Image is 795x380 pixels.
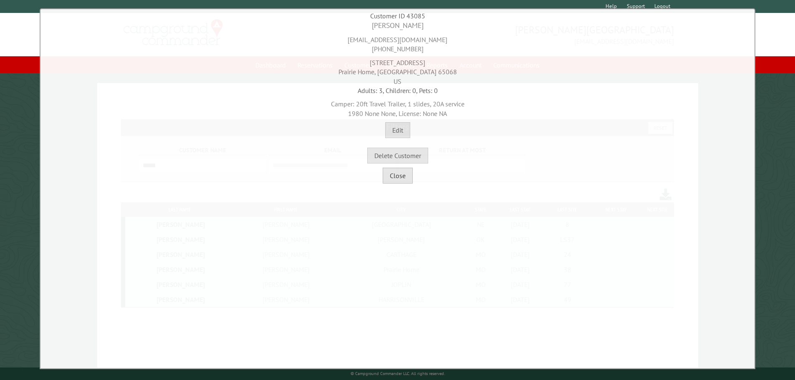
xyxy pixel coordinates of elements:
[43,86,752,95] div: Adults: 3, Children: 0, Pets: 0
[348,109,447,118] span: 1980 None None, License: None NA
[367,148,428,164] button: Delete Customer
[43,11,752,20] div: Customer ID 43085
[383,168,413,184] button: Close
[43,95,752,118] div: Camper: 20ft Travel Trailer, 1 slides, 20A service
[43,31,752,54] div: [EMAIL_ADDRESS][DOMAIN_NAME] [PHONE_NUMBER]
[385,122,410,138] button: Edit
[351,371,445,376] small: © Campground Commander LLC. All rights reserved.
[43,54,752,86] div: [STREET_ADDRESS] Prairie Home, [GEOGRAPHIC_DATA] 65068 US
[43,20,752,31] div: [PERSON_NAME]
